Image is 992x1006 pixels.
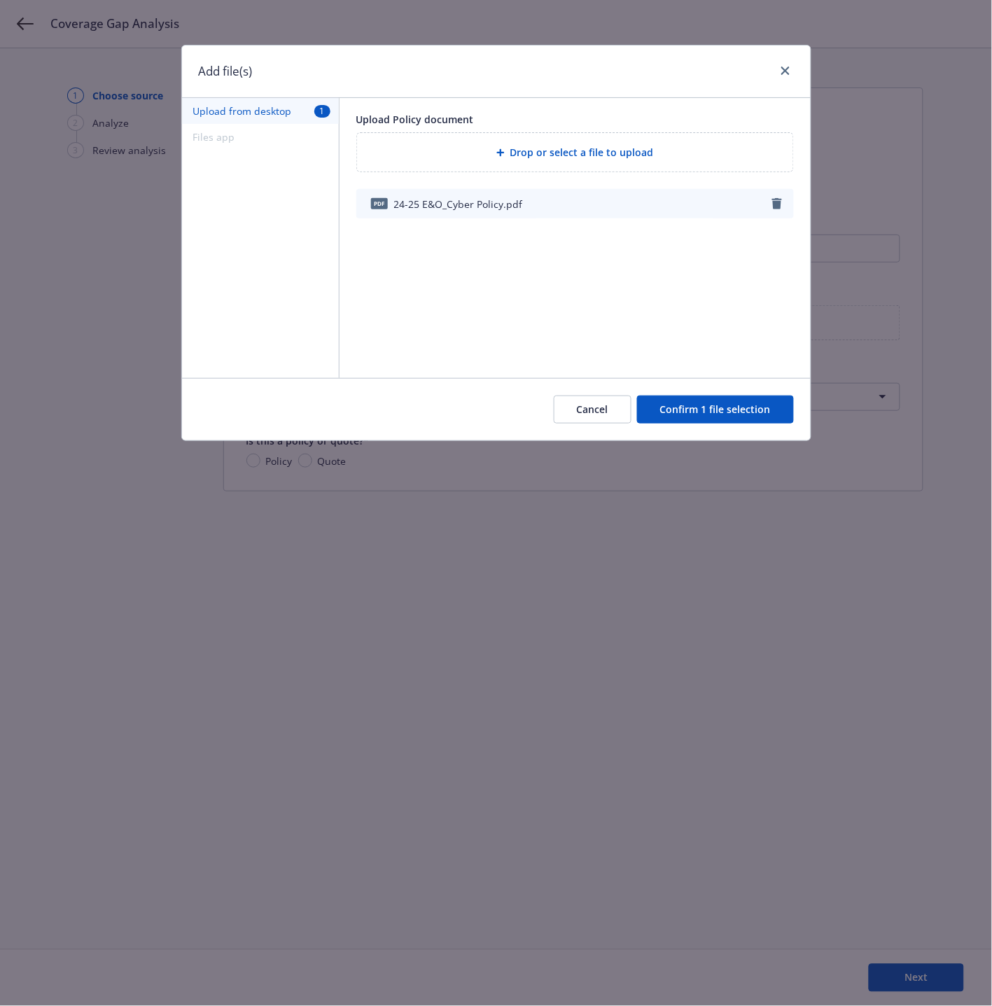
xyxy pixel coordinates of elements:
button: Upload from desktop1 [182,98,339,124]
button: Confirm 1 file selection [637,396,794,424]
button: Cancel [554,396,631,424]
span: 1 [314,105,330,117]
span: pdf [371,198,388,209]
span: 24-25 E&O_Cyber Policy.pdf [394,197,523,211]
a: close [777,62,794,79]
span: Drop or select a file to upload [510,145,654,160]
div: Upload Policy document [356,112,794,127]
div: Drop or select a file to upload [356,132,794,172]
h1: Add file(s) [199,62,253,81]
